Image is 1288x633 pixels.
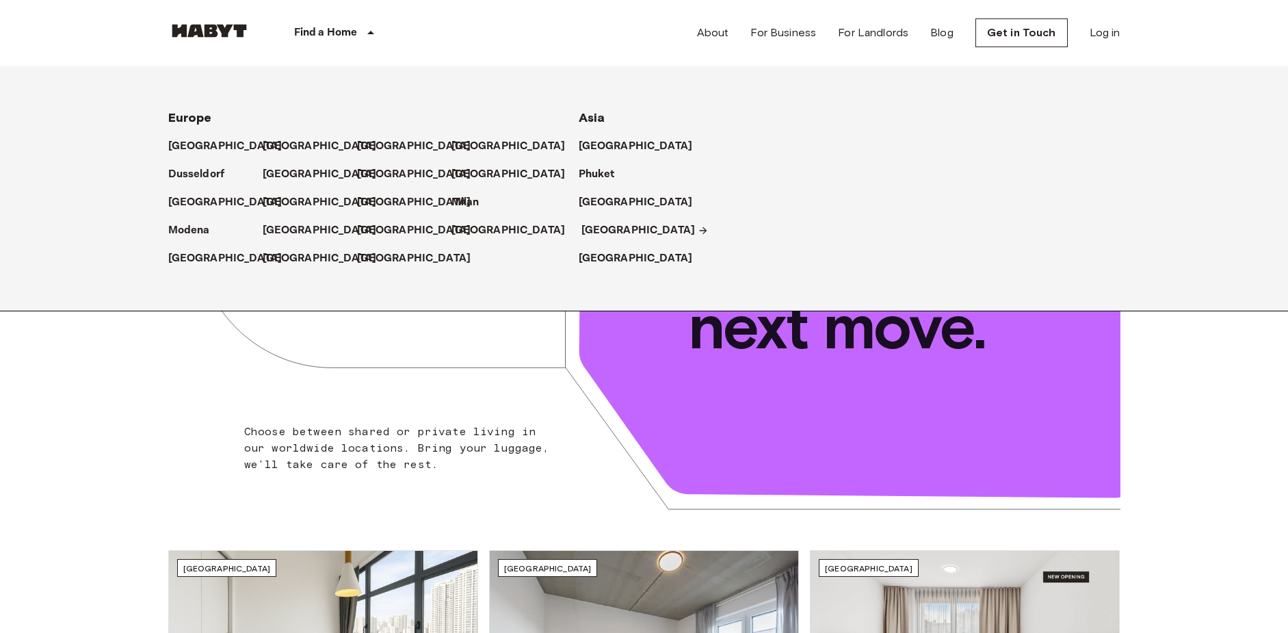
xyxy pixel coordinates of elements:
[579,250,693,267] p: [GEOGRAPHIC_DATA]
[263,138,391,155] a: [GEOGRAPHIC_DATA]
[451,138,579,155] a: [GEOGRAPHIC_DATA]
[168,166,225,183] p: Dusseldorf
[579,194,707,211] a: [GEOGRAPHIC_DATA]
[581,222,696,239] p: [GEOGRAPHIC_DATA]
[451,138,566,155] p: [GEOGRAPHIC_DATA]
[451,194,479,211] p: Milan
[579,166,615,183] p: Phuket
[579,194,693,211] p: [GEOGRAPHIC_DATA]
[581,222,709,239] a: [GEOGRAPHIC_DATA]
[168,138,296,155] a: [GEOGRAPHIC_DATA]
[244,424,558,473] p: Choose between shared or private living in our worldwide locations. Bring your luggage, we'll tak...
[263,166,391,183] a: [GEOGRAPHIC_DATA]
[451,194,493,211] a: Milan
[263,250,391,267] a: [GEOGRAPHIC_DATA]
[183,563,271,573] span: [GEOGRAPHIC_DATA]
[451,166,579,183] a: [GEOGRAPHIC_DATA]
[263,194,377,211] p: [GEOGRAPHIC_DATA]
[975,18,1068,47] a: Get in Touch
[579,138,693,155] p: [GEOGRAPHIC_DATA]
[825,563,912,573] span: [GEOGRAPHIC_DATA]
[579,138,707,155] a: [GEOGRAPHIC_DATA]
[1090,25,1120,41] a: Log in
[451,166,566,183] p: [GEOGRAPHIC_DATA]
[579,110,605,125] span: Asia
[263,194,391,211] a: [GEOGRAPHIC_DATA]
[930,25,954,41] a: Blog
[263,222,391,239] a: [GEOGRAPHIC_DATA]
[357,222,485,239] a: [GEOGRAPHIC_DATA]
[357,194,485,211] a: [GEOGRAPHIC_DATA]
[579,250,707,267] a: [GEOGRAPHIC_DATA]
[451,222,566,239] p: [GEOGRAPHIC_DATA]
[357,138,485,155] a: [GEOGRAPHIC_DATA]
[263,166,377,183] p: [GEOGRAPHIC_DATA]
[697,25,729,41] a: About
[168,222,224,239] a: Modena
[168,194,296,211] a: [GEOGRAPHIC_DATA]
[294,25,358,41] p: Find a Home
[168,250,282,267] p: [GEOGRAPHIC_DATA]
[168,166,239,183] a: Dusseldorf
[357,166,485,183] a: [GEOGRAPHIC_DATA]
[168,250,296,267] a: [GEOGRAPHIC_DATA]
[504,563,592,573] span: [GEOGRAPHIC_DATA]
[451,222,579,239] a: [GEOGRAPHIC_DATA]
[357,194,471,211] p: [GEOGRAPHIC_DATA]
[838,25,908,41] a: For Landlords
[750,25,816,41] a: For Business
[357,138,471,155] p: [GEOGRAPHIC_DATA]
[263,222,377,239] p: [GEOGRAPHIC_DATA]
[579,166,629,183] a: Phuket
[168,222,210,239] p: Modena
[357,222,471,239] p: [GEOGRAPHIC_DATA]
[357,166,471,183] p: [GEOGRAPHIC_DATA]
[263,250,377,267] p: [GEOGRAPHIC_DATA]
[357,250,485,267] a: [GEOGRAPHIC_DATA]
[263,138,377,155] p: [GEOGRAPHIC_DATA]
[168,138,282,155] p: [GEOGRAPHIC_DATA]
[357,250,471,267] p: [GEOGRAPHIC_DATA]
[168,194,282,211] p: [GEOGRAPHIC_DATA]
[168,24,250,38] img: Habyt
[168,110,212,125] span: Europe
